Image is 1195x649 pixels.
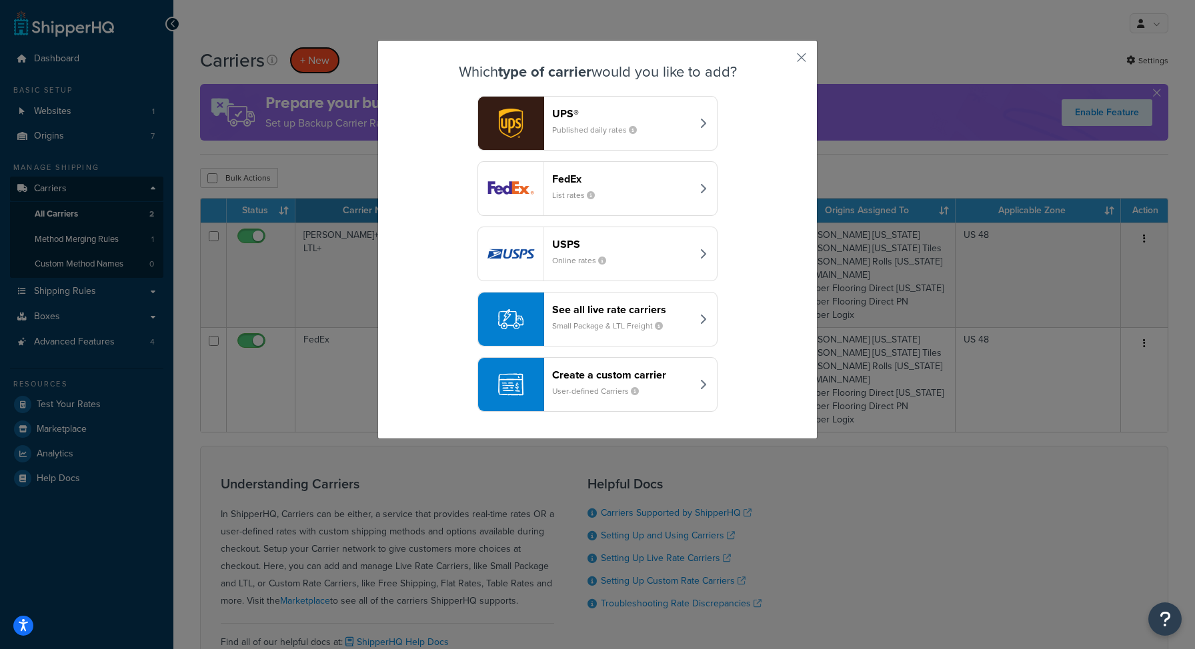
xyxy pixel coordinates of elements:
[478,227,543,281] img: usps logo
[552,255,617,267] small: Online rates
[552,303,692,316] header: See all live rate carriers
[477,161,718,216] button: fedEx logoFedExList rates
[1148,602,1182,636] button: Open Resource Center
[552,320,674,332] small: Small Package & LTL Freight
[552,189,606,201] small: List rates
[477,357,718,412] button: Create a custom carrierUser-defined Carriers
[478,97,543,150] img: ups logo
[552,385,650,397] small: User-defined Carriers
[411,64,784,80] h3: Which would you like to add?
[552,173,692,185] header: FedEx
[478,162,543,215] img: fedEx logo
[552,124,648,136] small: Published daily rates
[552,368,692,381] header: Create a custom carrier
[498,61,591,83] strong: type of carrier
[498,307,523,332] img: icon-carrier-liverate-becf4550.svg
[552,107,692,120] header: UPS®
[477,96,718,151] button: ups logoUPS®Published daily rates
[552,238,692,251] header: USPS
[477,227,718,281] button: usps logoUSPSOnline rates
[477,292,718,346] button: See all live rate carriersSmall Package & LTL Freight
[498,372,523,397] img: icon-carrier-custom-c93b8a24.svg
